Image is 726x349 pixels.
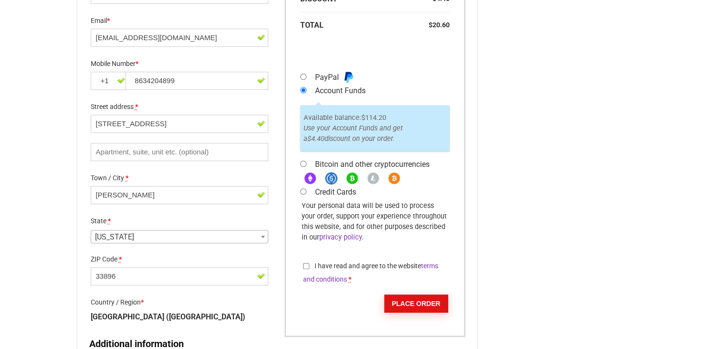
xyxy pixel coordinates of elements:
[303,263,309,269] input: I have read and agree to the websiteterms and conditions *
[304,124,403,143] em: Use your Account Funds and get a discount on your order.
[315,187,356,196] label: Credit Cards
[108,217,111,225] abbr: required
[91,214,268,229] label: State
[91,115,268,133] input: House number and street name
[91,57,268,72] label: Mobile Number
[300,12,411,38] th: Total
[361,113,386,122] span: 114.20
[91,100,268,115] label: Street address
[315,73,359,82] label: PayPal
[119,255,122,263] abbr: required
[300,50,449,66] iframe: PayPal Message 1
[343,71,354,83] img: PayPal
[319,233,362,241] a: privacy policy
[361,113,365,122] span: $
[388,172,400,185] img: bitcoin
[307,134,325,143] span: 4.40
[126,174,128,182] abbr: required
[91,252,268,267] label: ZIP Code
[91,312,245,321] strong: [GEOGRAPHIC_DATA] ([GEOGRAPHIC_DATA])
[325,172,337,185] img: usdc
[304,172,316,185] img: ethereum
[315,86,366,95] label: Account Funds
[91,14,268,29] label: Email
[304,112,447,144] p: Available balance:
[302,201,448,243] p: Your personal data will be used to process your order, support your experience throughout this we...
[384,294,448,313] button: Place order
[91,295,268,310] label: Country / Region
[367,172,379,185] img: litecoin
[91,72,126,90] input: +1
[303,262,438,283] span: I have read and agree to the website
[348,275,351,283] abbr: required
[135,103,138,110] abbr: required
[346,172,358,185] img: bitcoincash
[91,143,268,161] input: Apartment, suite, unit etc. (optional)
[429,21,432,29] span: $
[91,230,268,244] span: Florida
[300,160,429,183] label: Bitcoin and other cryptocurrencies
[91,230,268,243] span: State
[429,21,450,29] bdi: 20.60
[91,171,268,186] label: Town / City
[303,262,438,283] a: terms and conditions
[307,134,311,143] span: $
